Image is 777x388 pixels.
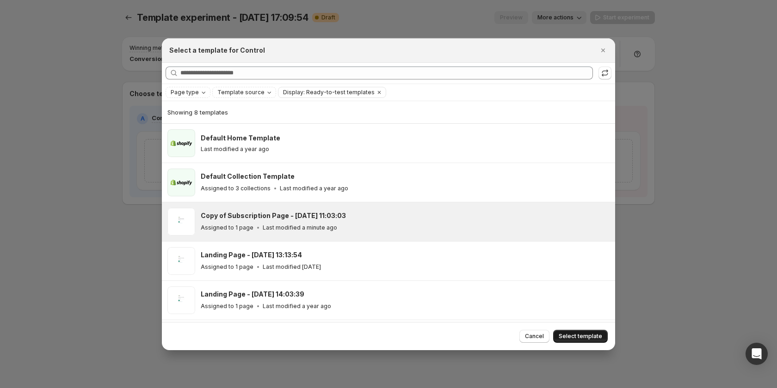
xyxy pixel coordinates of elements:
[201,224,253,231] p: Assigned to 1 page
[201,172,295,181] h3: Default Collection Template
[167,109,228,116] span: Showing 8 templates
[201,211,346,220] h3: Copy of Subscription Page - [DATE] 11:03:03
[217,89,265,96] span: Template source
[201,185,271,192] p: Assigned to 3 collections
[201,303,253,310] p: Assigned to 1 page
[201,290,304,299] h3: Landing Page - [DATE] 14:03:39
[201,263,253,271] p: Assigned to 1 page
[375,87,384,97] button: Clear
[263,263,321,271] p: Last modified [DATE]
[201,145,269,153] p: Last modified a year ago
[201,133,280,143] h3: Default Home Template
[278,87,375,97] button: Display: Ready-to-test templates
[201,250,302,260] h3: Landing Page - [DATE] 13:13:54
[171,89,199,96] span: Page type
[167,169,195,196] img: Default Collection Template
[263,224,337,231] p: Last modified a minute ago
[519,330,549,343] button: Cancel
[553,330,608,343] button: Select template
[525,333,544,340] span: Cancel
[283,89,375,96] span: Display: Ready-to-test templates
[169,46,265,55] h2: Select a template for Control
[167,129,195,157] img: Default Home Template
[559,333,602,340] span: Select template
[746,343,768,365] div: Open Intercom Messenger
[280,185,348,192] p: Last modified a year ago
[213,87,276,97] button: Template source
[166,87,210,97] button: Page type
[263,303,331,310] p: Last modified a year ago
[597,44,610,57] button: Close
